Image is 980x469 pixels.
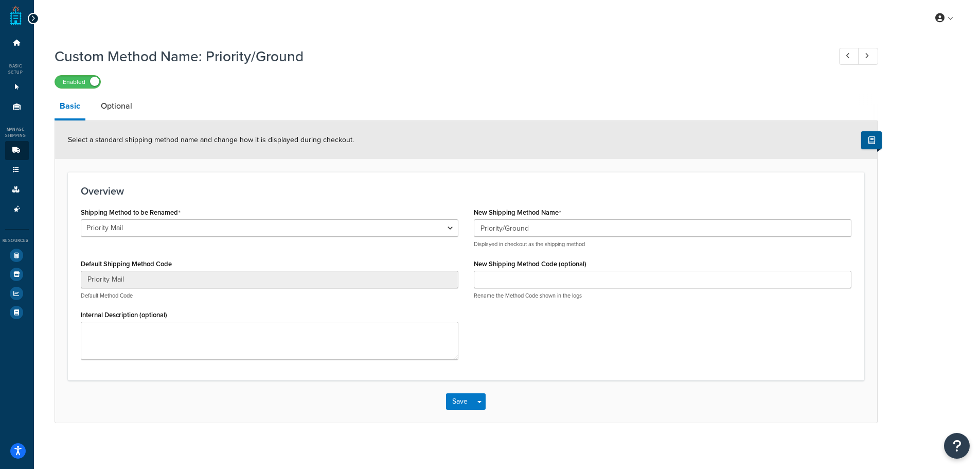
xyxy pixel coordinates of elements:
[5,141,29,160] li: Carriers
[55,46,820,66] h1: Custom Method Name: Priority/Ground
[55,76,100,88] label: Enabled
[55,94,85,120] a: Basic
[5,265,29,284] li: Marketplace
[81,292,458,300] p: Default Method Code
[81,311,167,319] label: Internal Description (optional)
[446,393,474,410] button: Save
[474,292,851,300] p: Rename the Method Code shown in the logs
[5,284,29,303] li: Analytics
[858,48,878,65] a: Next Record
[5,97,29,116] li: Origins
[5,180,29,199] li: Boxes
[5,78,29,97] li: Websites
[81,185,851,197] h3: Overview
[96,94,137,118] a: Optional
[5,33,29,53] li: Dashboard
[944,433,970,459] button: Open Resource Center
[81,209,181,217] label: Shipping Method to be Renamed
[5,200,29,219] li: Advanced Features
[861,131,882,149] button: Show Help Docs
[81,260,172,268] label: Default Shipping Method Code
[474,260,586,268] label: New Shipping Method Code (optional)
[839,48,859,65] a: Previous Record
[68,134,354,145] span: Select a standard shipping method name and change how it is displayed during checkout.
[5,246,29,265] li: Test Your Rates
[5,303,29,322] li: Help Docs
[474,209,561,217] label: New Shipping Method Name
[474,240,851,248] p: Displayed in checkout as the shipping method
[5,161,29,180] li: Shipping Rules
